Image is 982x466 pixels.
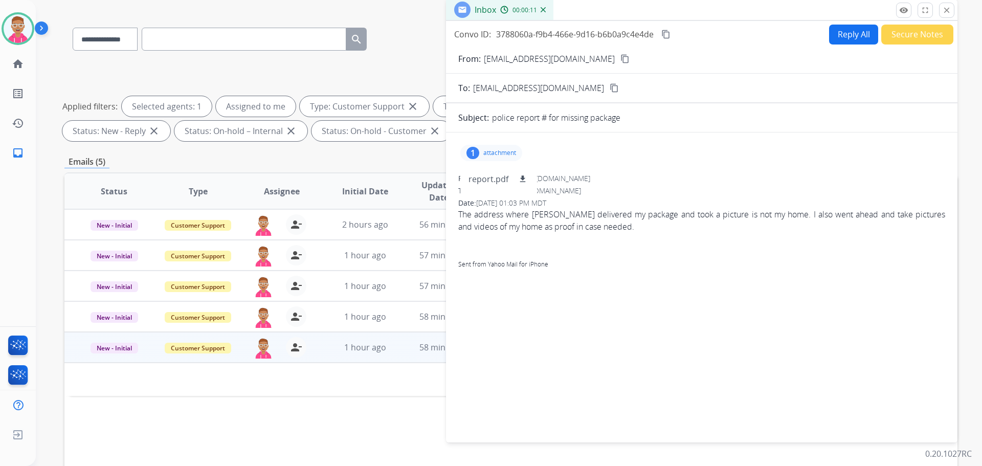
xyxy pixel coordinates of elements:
span: 58 minutes ago [419,311,479,322]
span: New - Initial [91,343,138,353]
img: agent-avatar [253,245,274,267]
span: 00:00:11 [512,6,537,14]
span: [EMAIL_ADDRESS][DOMAIN_NAME] [473,82,604,94]
mat-icon: person_remove [290,280,302,292]
mat-icon: content_copy [661,30,671,39]
p: police report # for missing package [492,112,620,124]
p: To: [458,82,470,94]
p: Emails (5) [64,156,109,168]
img: agent-avatar [253,337,274,359]
span: Customer Support [165,281,231,292]
span: 1 hour ago [344,280,386,292]
div: Type: Customer Support [300,96,429,117]
span: Updated Date [416,179,462,204]
mat-icon: close [407,100,419,113]
div: From: [458,173,945,184]
span: New - Initial [91,220,138,231]
mat-icon: person_remove [290,341,302,353]
mat-icon: close [285,125,297,137]
mat-icon: download [518,174,527,184]
span: 1 hour ago [344,311,386,322]
mat-icon: person_remove [290,218,302,231]
span: New - Initial [91,251,138,261]
mat-icon: person_remove [290,249,302,261]
div: 1 [466,147,479,159]
mat-icon: fullscreen [921,6,930,15]
span: Inbox [475,4,496,15]
div: Type: Shipping Protection [433,96,567,117]
img: agent-avatar [253,306,274,328]
span: New - Initial [91,312,138,323]
span: 1 hour ago [344,342,386,353]
span: 1 hour ago [344,250,386,261]
p: [EMAIL_ADDRESS][DOMAIN_NAME] [484,53,615,65]
span: 58 minutes ago [419,342,479,353]
mat-icon: content_copy [610,83,619,93]
span: New - Initial [91,281,138,292]
button: Reply All [829,25,878,45]
p: Subject: [458,112,489,124]
span: 57 minutes ago [419,280,479,292]
a: Sent from Yahoo Mail for iPhone [458,260,548,269]
div: Selected agents: 1 [122,96,212,117]
span: Customer Support [165,251,231,261]
div: Assigned to me [216,96,296,117]
img: avatar [4,14,32,43]
span: 56 minutes ago [419,219,479,230]
span: [DATE] 01:03 PM MDT [476,198,546,208]
p: 0.20.1027RC [925,448,972,460]
span: 3788060a-f9b4-466e-9d16-b6b0a9c4e4de [496,29,654,40]
button: Secure Notes [881,25,953,45]
p: From: [458,53,481,65]
span: Customer Support [165,220,231,231]
p: Convo ID: [454,28,491,40]
mat-icon: history [12,117,24,129]
mat-icon: search [350,33,363,46]
img: agent-avatar [253,276,274,297]
mat-icon: inbox [12,147,24,159]
span: Assignee [264,185,300,197]
span: Type [189,185,208,197]
p: report.pdf [468,173,508,185]
mat-icon: list_alt [12,87,24,100]
span: Status [101,185,127,197]
div: Status: On-hold - Customer [311,121,451,141]
mat-icon: close [148,125,160,137]
img: agent-avatar [253,214,274,236]
div: Status: New - Reply [62,121,170,141]
div: Date: [458,198,945,208]
span: Customer Support [165,312,231,323]
p: Applied filters: [62,100,118,113]
div: To: [458,186,945,196]
mat-icon: person_remove [290,310,302,323]
mat-icon: close [942,6,951,15]
span: 57 minutes ago [419,250,479,261]
span: Customer Support [165,343,231,353]
mat-icon: content_copy [620,54,630,63]
span: Initial Date [342,185,388,197]
span: 2 hours ago [342,219,388,230]
mat-icon: home [12,58,24,70]
mat-icon: close [429,125,441,137]
mat-icon: remove_red_eye [899,6,908,15]
div: Status: On-hold – Internal [174,121,307,141]
span: The address where [PERSON_NAME] delivered my package and took a picture is not my home. I also we... [458,208,945,270]
p: attachment [483,149,516,157]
